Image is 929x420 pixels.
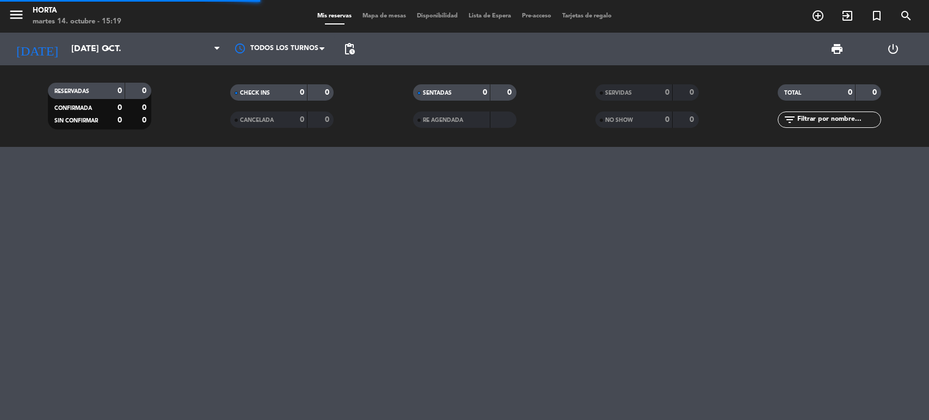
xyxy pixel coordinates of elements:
span: Disponibilidad [411,13,463,19]
span: RESERVADAS [54,89,89,94]
strong: 0 [848,89,852,96]
strong: 0 [690,89,696,96]
i: filter_list [783,113,796,126]
i: menu [8,7,24,23]
strong: 0 [118,104,122,112]
strong: 0 [690,116,696,123]
span: SIN CONFIRMAR [54,118,98,123]
strong: 0 [118,87,122,95]
span: CONFIRMADA [54,106,92,111]
span: Pre-acceso [516,13,557,19]
i: power_settings_new [887,42,900,55]
span: print [830,42,844,55]
input: Filtrar por nombre... [796,114,881,126]
strong: 0 [300,89,304,96]
div: Horta [33,5,121,16]
strong: 0 [325,116,331,123]
strong: 0 [507,89,514,96]
span: SENTADAS [423,90,452,96]
span: CHECK INS [240,90,270,96]
span: Tarjetas de regalo [557,13,617,19]
i: search [900,9,913,22]
strong: 0 [483,89,487,96]
strong: 0 [118,116,122,124]
i: arrow_drop_down [101,42,114,55]
strong: 0 [325,89,331,96]
span: SERVIDAS [605,90,632,96]
strong: 0 [300,116,304,123]
strong: 0 [142,116,149,124]
i: turned_in_not [870,9,883,22]
span: NO SHOW [605,118,633,123]
strong: 0 [142,104,149,112]
div: LOG OUT [865,33,921,65]
div: martes 14. octubre - 15:19 [33,16,121,27]
span: pending_actions [343,42,356,55]
span: CANCELADA [240,118,274,123]
button: menu [8,7,24,27]
strong: 0 [665,116,669,123]
span: Mis reservas [312,13,357,19]
strong: 0 [665,89,669,96]
span: TOTAL [784,90,801,96]
i: exit_to_app [841,9,854,22]
span: RE AGENDADA [423,118,463,123]
strong: 0 [872,89,879,96]
i: add_circle_outline [811,9,825,22]
span: Lista de Espera [463,13,516,19]
strong: 0 [142,87,149,95]
i: [DATE] [8,37,66,61]
span: Mapa de mesas [357,13,411,19]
